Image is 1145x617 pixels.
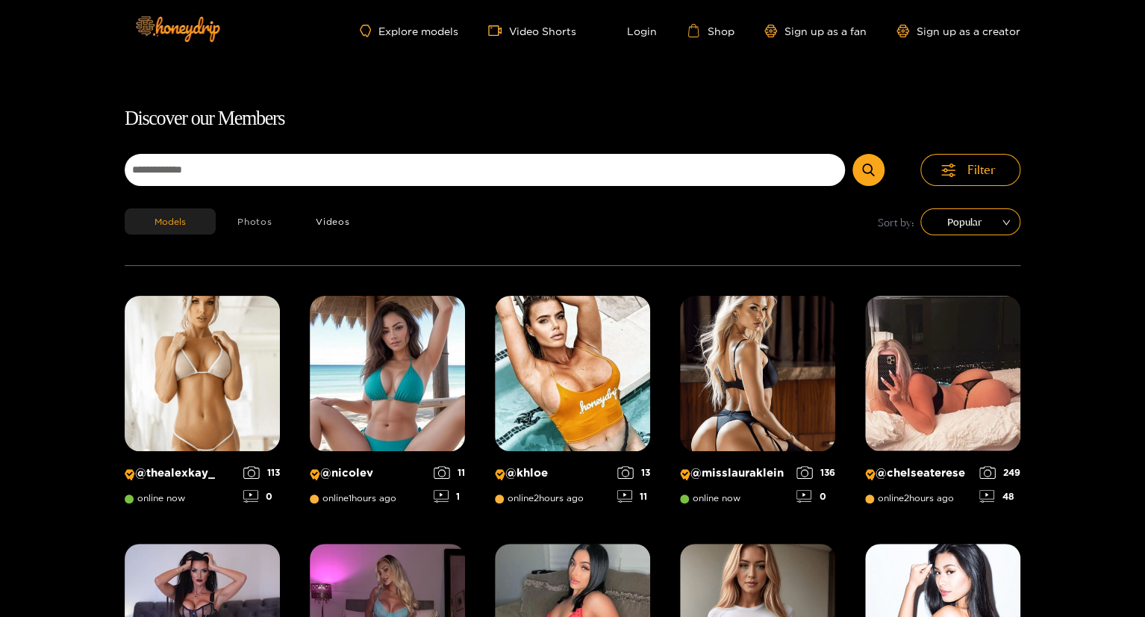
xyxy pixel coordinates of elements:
[310,466,426,480] p: @ nicolev
[310,296,465,514] a: Creator Profile Image: nicolev@nicolevonline1hours ago111
[310,296,465,451] img: Creator Profile Image: nicolev
[216,208,294,235] button: Photos
[434,466,465,479] div: 11
[920,154,1020,186] button: Filter
[878,214,914,231] span: Sort by:
[310,493,396,503] span: online 1 hours ago
[680,296,835,514] a: Creator Profile Image: misslauraklein@misslaurakleinonline now1360
[896,25,1020,37] a: Sign up as a creator
[865,493,954,503] span: online 2 hours ago
[979,490,1020,503] div: 48
[125,103,1020,134] h1: Discover our Members
[495,493,584,503] span: online 2 hours ago
[967,161,996,179] span: Filter
[680,466,789,480] p: @ misslauraklein
[125,296,280,514] a: Creator Profile Image: thealexkay_@thealexkay_online now1130
[243,466,280,479] div: 113
[865,296,1020,451] img: Creator Profile Image: chelseaterese
[680,493,740,503] span: online now
[606,24,657,37] a: Login
[360,25,458,37] a: Explore models
[979,466,1020,479] div: 249
[125,466,236,480] p: @ thealexkay_
[488,24,509,37] span: video-camera
[764,25,867,37] a: Sign up as a fan
[243,490,280,503] div: 0
[617,490,650,503] div: 11
[852,154,885,186] button: Submit Search
[865,296,1020,514] a: Creator Profile Image: chelseaterese@chelseatereseonline2hours ago24948
[680,296,835,451] img: Creator Profile Image: misslauraklein
[932,211,1009,233] span: Popular
[796,466,835,479] div: 136
[434,490,465,503] div: 1
[125,208,216,235] button: Models
[125,296,280,451] img: Creator Profile Image: thealexkay_
[495,296,650,514] a: Creator Profile Image: khloe@khloeonline2hours ago1311
[920,208,1020,235] div: sort
[796,490,835,503] div: 0
[495,296,650,451] img: Creator Profile Image: khloe
[294,208,372,235] button: Videos
[495,466,610,480] p: @ khloe
[488,24,576,37] a: Video Shorts
[687,24,734,37] a: Shop
[617,466,650,479] div: 13
[865,466,972,480] p: @ chelseaterese
[125,493,185,503] span: online now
